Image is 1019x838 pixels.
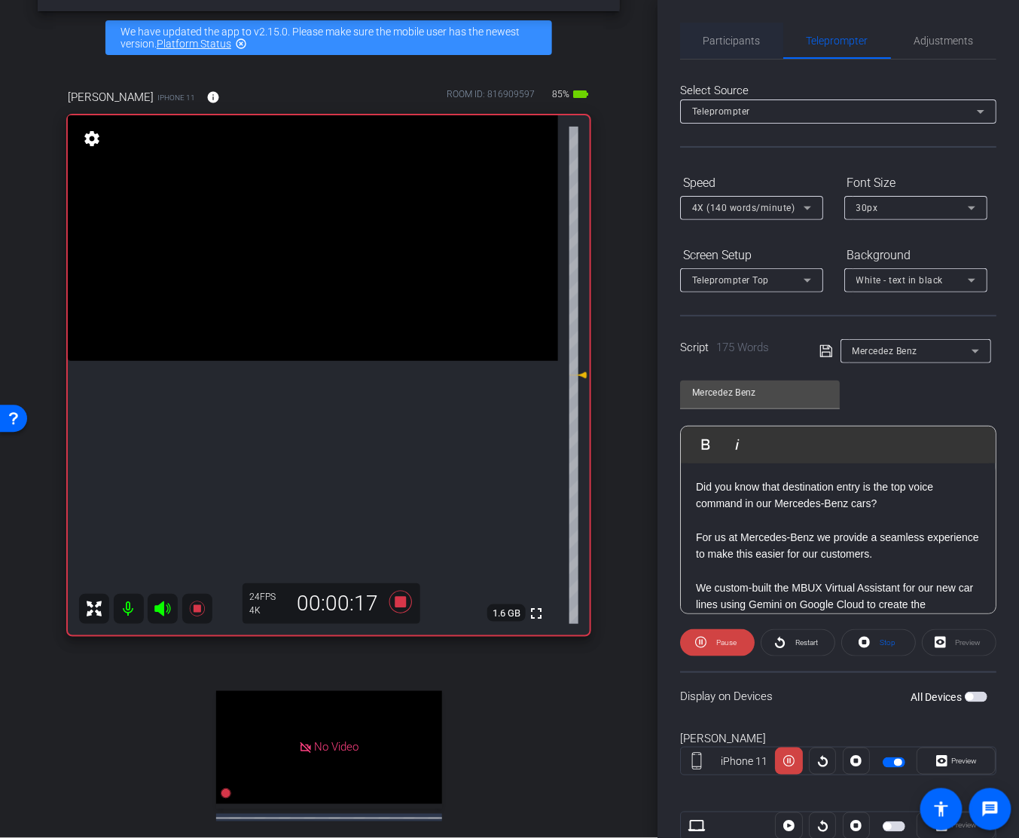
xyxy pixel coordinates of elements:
[807,35,868,46] span: Teleprompter
[680,243,823,268] div: Screen Setup
[911,690,965,705] label: All Devices
[692,106,750,117] span: Teleprompter
[856,275,944,286] span: White - text in black
[680,339,798,356] div: Script
[250,591,288,603] div: 24
[261,592,276,602] span: FPS
[795,638,818,647] span: Restart
[315,741,359,754] span: No Video
[550,82,572,106] span: 85%
[235,38,247,50] mat-icon: highlight_off
[527,604,545,622] mat-icon: fullscreen
[696,529,981,563] p: For us at Mercedes-Benz we provide a seamless experience to make this easier for our customers.
[716,638,737,647] span: Pause
[703,35,761,46] span: Participants
[105,20,552,55] div: We have updated the app to v2.15.0. Please make sure the mobile user has the newest version.
[572,85,590,103] mat-icon: battery_std
[880,638,895,647] span: Stop
[680,671,996,720] div: Display on Devices
[680,170,823,196] div: Speed
[856,203,878,213] span: 30px
[981,800,999,818] mat-icon: message
[761,629,835,656] button: Restart
[716,341,769,354] span: 175 Words
[951,757,977,765] span: Preview
[447,87,535,109] div: ROOM ID: 816909597
[157,92,195,103] span: iPhone 11
[206,90,220,104] mat-icon: info
[680,730,996,748] div: [PERSON_NAME]
[487,604,526,622] span: 1.6 GB
[157,38,231,50] a: Platform Status
[844,243,987,268] div: Background
[692,384,828,402] input: Title
[696,479,981,512] p: Did you know that destination entry is the top voice command in our Mercedes-Benz cars?
[250,604,288,616] div: 4K
[932,800,950,818] mat-icon: accessibility
[853,346,918,356] span: Mercedez Benz
[680,82,996,99] div: Select Source
[569,366,587,384] mat-icon: 0 dB
[914,35,974,46] span: Adjustments
[68,89,154,106] span: [PERSON_NAME]
[288,591,389,616] div: 00:00:17
[841,629,916,656] button: Stop
[712,754,776,769] div: iPhone 11
[696,580,981,630] p: We custom-built the MBUX Virtual Assistant for our new car lines using Gemini on Google Cloud to ...
[81,130,102,148] mat-icon: settings
[692,203,795,213] span: 4X (140 words/minute)
[844,170,987,196] div: Font Size
[917,748,996,775] button: Preview
[692,275,769,286] span: Teleprompter Top
[680,629,755,656] button: Pause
